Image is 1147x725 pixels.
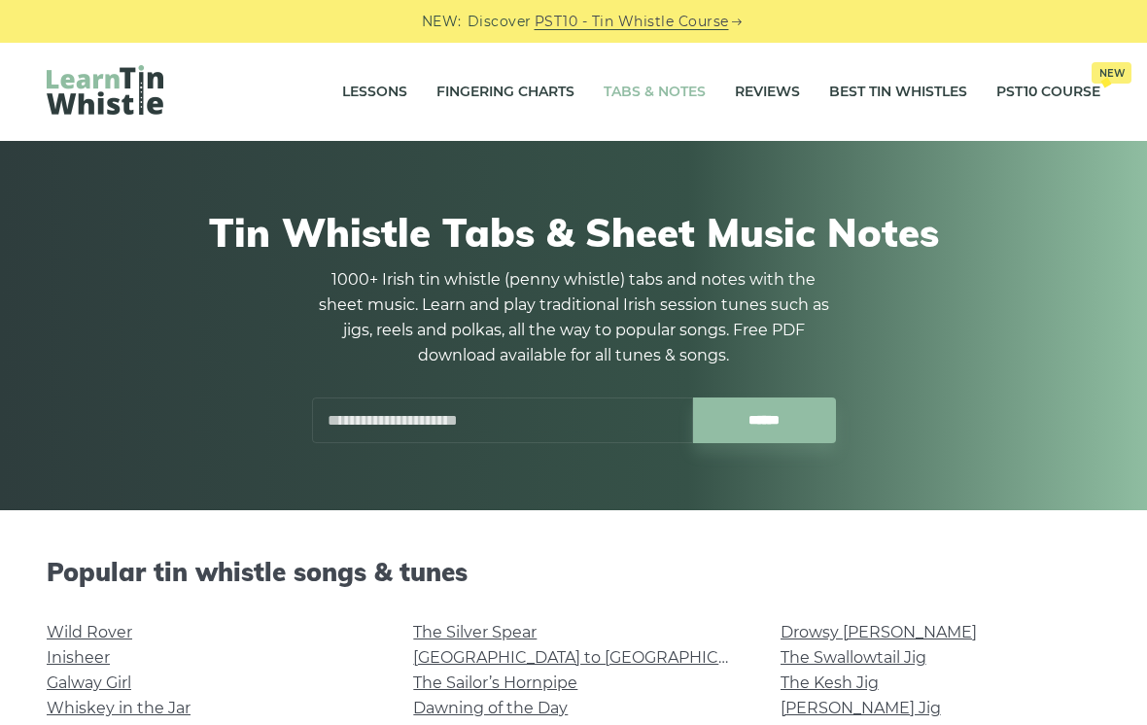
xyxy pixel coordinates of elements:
a: The Sailor’s Hornpipe [413,673,577,692]
a: The Swallowtail Jig [781,648,926,667]
a: The Kesh Jig [781,673,879,692]
img: LearnTinWhistle.com [47,65,163,115]
h2: Popular tin whistle songs & tunes [47,557,1100,587]
a: Whiskey in the Jar [47,699,191,717]
h1: Tin Whistle Tabs & Sheet Music Notes [56,209,1091,256]
a: Lessons [342,68,407,117]
a: [PERSON_NAME] Jig [781,699,941,717]
a: Best Tin Whistles [829,68,967,117]
a: Tabs & Notes [604,68,706,117]
a: [GEOGRAPHIC_DATA] to [GEOGRAPHIC_DATA] [413,648,772,667]
a: Inisheer [47,648,110,667]
a: Fingering Charts [436,68,574,117]
a: Wild Rover [47,623,132,641]
a: Galway Girl [47,673,131,692]
p: 1000+ Irish tin whistle (penny whistle) tabs and notes with the sheet music. Learn and play tradi... [311,267,836,368]
a: The Silver Spear [413,623,537,641]
a: Drowsy [PERSON_NAME] [781,623,977,641]
a: PST10 CourseNew [996,68,1100,117]
span: New [1092,62,1131,84]
a: Reviews [735,68,800,117]
a: Dawning of the Day [413,699,568,717]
